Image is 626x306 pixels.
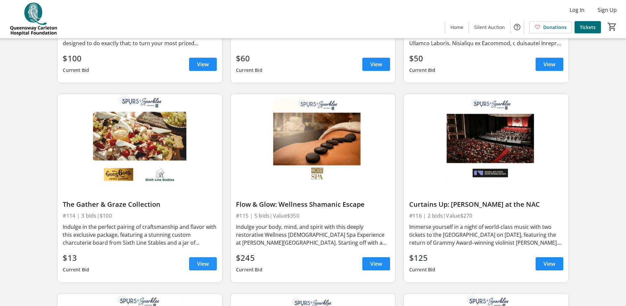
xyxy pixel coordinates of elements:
div: $60 [236,52,262,64]
div: Indulge in the perfect pairing of craftsmanship and flavor with this exclusive package, featuring... [63,223,217,247]
a: View [536,257,563,270]
span: View [544,260,555,268]
span: View [544,60,555,68]
div: #116 | 2 bids | Value $270 [409,211,563,220]
div: #114 | 3 bids | $100 [63,211,217,220]
a: Silent Auction [469,21,510,33]
div: #115 | 5 bids | Value $350 [236,211,390,220]
a: View [362,257,390,270]
div: $50 [409,52,436,64]
span: View [370,60,382,68]
div: $100 [63,52,89,64]
div: Current Bid [409,64,436,76]
div: Curtains Up: [PERSON_NAME] at the NAC [409,200,563,208]
span: View [370,260,382,268]
div: Current Bid [63,264,89,276]
a: View [536,58,563,71]
img: The Gather & Graze Collection [57,94,222,187]
button: Cart [606,21,618,33]
div: Indulge your body, mind, and spirit with this deeply restorative Wellness [DEMOGRAPHIC_DATA] Spa ... [236,223,390,247]
a: View [362,58,390,71]
a: Donations [529,21,572,33]
div: Flow & Glow: Wellness Shamanic Escape [236,200,390,208]
div: Current Bid [63,64,89,76]
img: QCH Foundation's Logo [4,3,63,36]
span: Tickets [580,24,596,31]
button: Help [511,20,524,34]
span: Home [450,24,463,31]
div: Immerse yourself in a night of world-class music with two tickets to the [GEOGRAPHIC_DATA] on [DA... [409,223,563,247]
button: Sign Up [592,5,622,15]
a: View [189,58,217,71]
div: The Gather & Graze Collection [63,200,217,208]
div: Current Bid [409,264,436,276]
div: $245 [236,252,262,264]
span: Silent Auction [474,24,505,31]
span: Sign Up [598,6,617,14]
span: Donations [543,24,567,31]
a: View [189,257,217,270]
div: $125 [409,252,436,264]
span: View [197,60,209,68]
a: Home [445,21,469,33]
img: Flow & Glow: Wellness Shamanic Escape [231,94,395,187]
button: Log In [564,5,590,15]
span: Log In [570,6,584,14]
span: View [197,260,209,268]
a: Tickets [575,21,601,33]
div: $13 [63,252,89,264]
div: Current Bid [236,264,262,276]
div: Current Bid [236,64,262,76]
img: Curtains Up: Hahn at the NAC [404,94,569,187]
